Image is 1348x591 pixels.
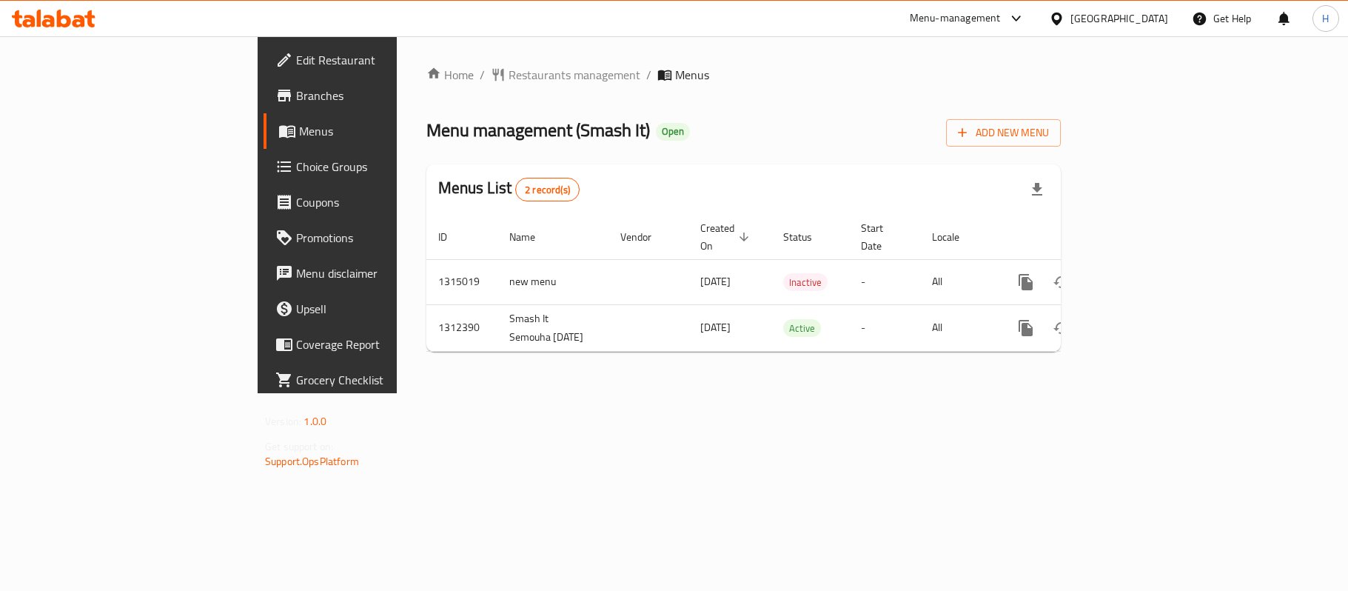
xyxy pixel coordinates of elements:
[296,193,471,211] span: Coupons
[783,273,828,291] div: Inactive
[910,10,1001,27] div: Menu-management
[438,177,580,201] h2: Menus List
[264,291,483,327] a: Upsell
[296,87,471,104] span: Branches
[700,318,731,337] span: [DATE]
[264,327,483,362] a: Coverage Report
[264,184,483,220] a: Coupons
[304,412,326,431] span: 1.0.0
[296,300,471,318] span: Upsell
[426,113,650,147] span: Menu management ( Smash It )
[783,228,831,246] span: Status
[264,78,483,113] a: Branches
[491,66,640,84] a: Restaurants management
[849,259,920,304] td: -
[264,362,483,398] a: Grocery Checklist
[1322,10,1329,27] span: H
[675,66,709,84] span: Menus
[996,215,1162,260] th: Actions
[509,66,640,84] span: Restaurants management
[1008,310,1044,346] button: more
[620,228,671,246] span: Vendor
[296,158,471,176] span: Choice Groups
[700,219,754,255] span: Created On
[265,437,333,456] span: Get support on:
[783,320,821,337] span: Active
[509,228,554,246] span: Name
[296,371,471,389] span: Grocery Checklist
[265,412,301,431] span: Version:
[264,42,483,78] a: Edit Restaurant
[426,66,1061,84] nav: breadcrumb
[1070,10,1168,27] div: [GEOGRAPHIC_DATA]
[700,272,731,291] span: [DATE]
[920,304,996,351] td: All
[296,229,471,247] span: Promotions
[299,122,471,140] span: Menus
[1044,264,1079,300] button: Change Status
[516,183,579,197] span: 2 record(s)
[296,335,471,353] span: Coverage Report
[497,259,608,304] td: new menu
[497,304,608,351] td: Smash It Semouha [DATE]
[946,119,1061,147] button: Add New Menu
[265,452,359,471] a: Support.OpsPlatform
[783,319,821,337] div: Active
[264,113,483,149] a: Menus
[932,228,979,246] span: Locale
[783,274,828,291] span: Inactive
[296,51,471,69] span: Edit Restaurant
[264,220,483,256] a: Promotions
[296,264,471,282] span: Menu disclaimer
[1008,264,1044,300] button: more
[958,124,1049,142] span: Add New Menu
[656,125,690,138] span: Open
[849,304,920,351] td: -
[1019,172,1055,207] div: Export file
[438,228,466,246] span: ID
[861,219,902,255] span: Start Date
[920,259,996,304] td: All
[264,256,483,291] a: Menu disclaimer
[426,215,1162,352] table: enhanced table
[646,66,651,84] li: /
[1044,310,1079,346] button: Change Status
[656,123,690,141] div: Open
[515,178,580,201] div: Total records count
[264,149,483,184] a: Choice Groups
